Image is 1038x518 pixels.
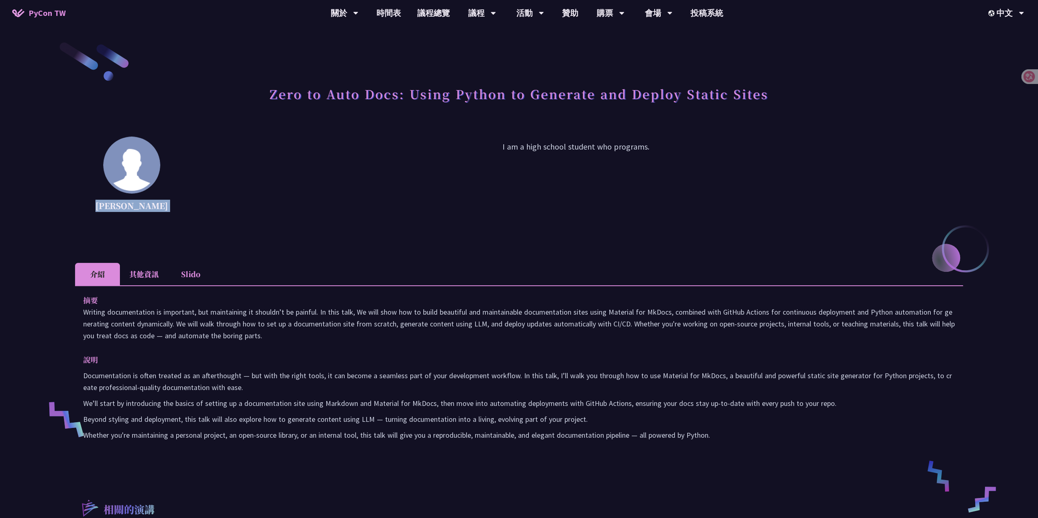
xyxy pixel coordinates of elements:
p: 摘要 [83,294,938,306]
li: 介紹 [75,263,120,285]
p: Beyond styling and deployment, this talk will also explore how to generate content using LLM — tu... [83,413,955,425]
a: PyCon TW [4,3,74,23]
p: Writing documentation is important, but maintaining it shouldn’t be painful. In this talk, We wil... [83,306,955,342]
img: Locale Icon [988,10,996,16]
p: We’ll start by introducing the basics of setting up a documentation site using Markdown and Mater... [83,397,955,409]
p: Documentation is often treated as an afterthought — but with the right tools, it can become a sea... [83,370,955,393]
p: I am a high school student who programs. [188,141,963,214]
h1: Zero to Auto Docs: Using Python to Generate and Deploy Static Sites [270,82,768,106]
p: Whether you're maintaining a personal project, an open-source library, or an internal tool, this ... [83,429,955,441]
p: 說明 [83,354,938,366]
img: Daniel Gau [103,137,160,194]
img: Home icon of PyCon TW 2025 [12,9,24,17]
li: Slido [168,263,213,285]
p: [PERSON_NAME] [95,200,168,212]
span: PyCon TW [29,7,66,19]
li: 其他資訊 [120,263,168,285]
